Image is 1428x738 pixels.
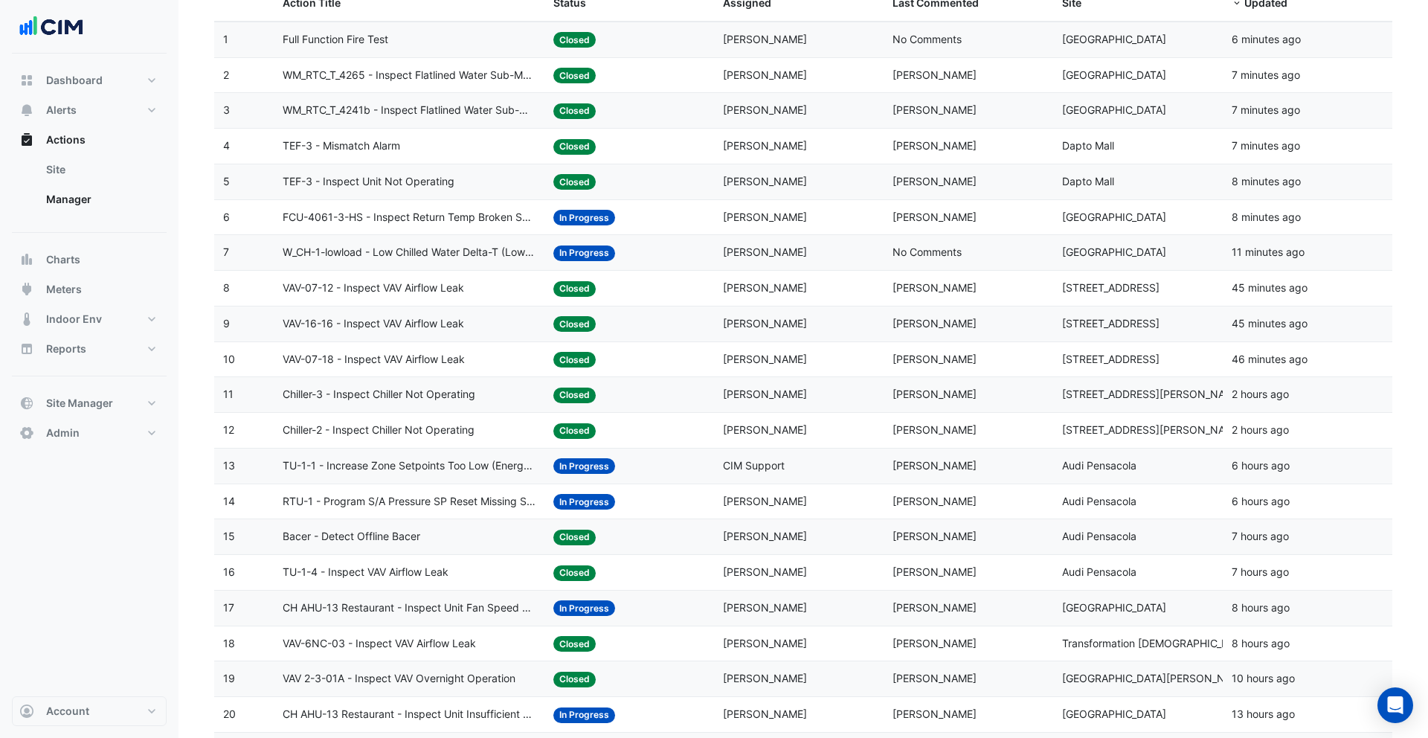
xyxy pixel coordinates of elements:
span: [PERSON_NAME] [723,601,807,614]
button: Admin [12,418,167,448]
span: 2025-09-17T11:24:13.181 [1232,565,1289,578]
span: 2025-09-17T09:51:41.577 [1232,637,1290,649]
span: 13 [223,459,235,472]
span: [PERSON_NAME] [892,565,977,578]
button: Dashboard [12,65,167,95]
span: 2025-09-18T09:10:33.256 [1232,175,1301,187]
span: [PERSON_NAME] [723,565,807,578]
span: Closed [553,316,596,332]
span: Indoor Env [46,312,102,327]
span: [GEOGRAPHIC_DATA] [1062,246,1166,258]
span: 2025-09-18T08:32:47.250 [1232,317,1308,330]
span: Meters [46,282,82,297]
span: Closed [553,388,596,403]
span: [PERSON_NAME] [892,707,977,720]
button: Reports [12,334,167,364]
span: Closed [553,281,596,297]
span: 6 [223,211,230,223]
app-icon: Charts [19,252,34,267]
span: 2025-09-18T08:33:04.982 [1232,281,1308,294]
span: 12 [223,423,234,436]
div: Open Intercom Messenger [1377,687,1413,723]
span: [GEOGRAPHIC_DATA][PERSON_NAME] [1062,672,1250,684]
app-icon: Reports [19,341,34,356]
span: [PERSON_NAME] [723,175,807,187]
img: Company Logo [18,12,85,42]
span: 18 [223,637,235,649]
span: [STREET_ADDRESS][PERSON_NAME] [1062,388,1244,400]
span: 15 [223,530,235,542]
span: Site Manager [46,396,113,411]
span: [PERSON_NAME] [723,317,807,330]
span: [STREET_ADDRESS] [1062,317,1160,330]
span: In Progress [553,600,615,616]
span: VAV 2-3-01A - Inspect VAV Overnight Operation [283,670,515,687]
span: 2025-09-17T16:44:07.555 [1232,601,1290,614]
span: 8 [223,281,230,294]
span: [STREET_ADDRESS] [1062,353,1160,365]
span: 20 [223,707,236,720]
span: Audi Pensacola [1062,565,1136,578]
span: [GEOGRAPHIC_DATA] [1062,601,1166,614]
span: [PERSON_NAME] [892,103,977,116]
span: Transformation [DEMOGRAPHIC_DATA][GEOGRAPHIC_DATA] [1062,637,1355,649]
span: Closed [553,139,596,155]
span: In Progress [553,494,615,510]
span: [PERSON_NAME] [723,707,807,720]
span: TU-1-4 - Inspect VAV Airflow Leak [283,564,448,581]
app-icon: Dashboard [19,73,34,88]
span: [STREET_ADDRESS] [1062,281,1160,294]
span: [PERSON_NAME] [723,211,807,223]
span: 2025-09-17T11:55:58.478 [1232,495,1290,507]
span: No Comments [892,246,962,258]
span: 14 [223,495,235,507]
span: [PERSON_NAME] [723,530,807,542]
span: FCU-4061-3-HS - Inspect Return Temp Broken Sensor [283,209,536,226]
span: TEF-3 - Mismatch Alarm [283,138,400,155]
span: Audi Pensacola [1062,495,1136,507]
app-icon: Site Manager [19,396,34,411]
button: Charts [12,245,167,275]
span: 2025-09-18T09:11:07.685 [1232,139,1300,152]
span: [PERSON_NAME] [723,388,807,400]
span: RTU-1 - Program S/A Pressure SP Reset Missing Strategy (Energy Saving) [283,493,536,510]
span: Closed [553,352,596,368]
span: TU-1-1 - Increase Zone Setpoints Too Low (Energy Saving) [283,458,536,475]
span: [PERSON_NAME] [723,246,807,258]
app-icon: Admin [19,426,34,440]
span: 2025-09-18T09:07:34.667 [1232,246,1305,258]
span: Full Function Fire Test [283,31,388,48]
app-icon: Meters [19,282,34,297]
span: Alerts [46,103,77,118]
span: Chiller-3 - Inspect Chiller Not Operating [283,386,475,403]
div: Actions [12,155,167,220]
span: [PERSON_NAME] [892,637,977,649]
span: Dashboard [46,73,103,88]
span: Closed [553,423,596,439]
span: In Progress [553,707,615,723]
span: Audi Pensacola [1062,459,1136,472]
span: No Comments [892,33,962,45]
button: Alerts [12,95,167,125]
span: 19 [223,672,235,684]
span: [PERSON_NAME] [892,459,977,472]
span: 7 [223,246,229,258]
a: Manager [34,184,167,214]
span: [PERSON_NAME] [723,353,807,365]
span: In Progress [553,246,615,261]
span: 2025-09-17T07:46:14.596 [1232,672,1295,684]
span: 2 [223,68,229,81]
span: [PERSON_NAME] [892,601,977,614]
span: Account [46,704,89,719]
span: 16 [223,565,235,578]
span: [PERSON_NAME] [723,672,807,684]
span: 17 [223,601,234,614]
span: Actions [46,132,86,147]
span: Dapto Mall [1062,139,1114,152]
span: [PERSON_NAME] [892,388,977,400]
span: [PERSON_NAME] [892,495,977,507]
span: [PERSON_NAME] [892,139,977,152]
span: VAV-16-16 - Inspect VAV Airflow Leak [283,315,464,333]
span: 2025-09-18T09:11:29.461 [1232,103,1300,116]
span: [PERSON_NAME] [892,68,977,81]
